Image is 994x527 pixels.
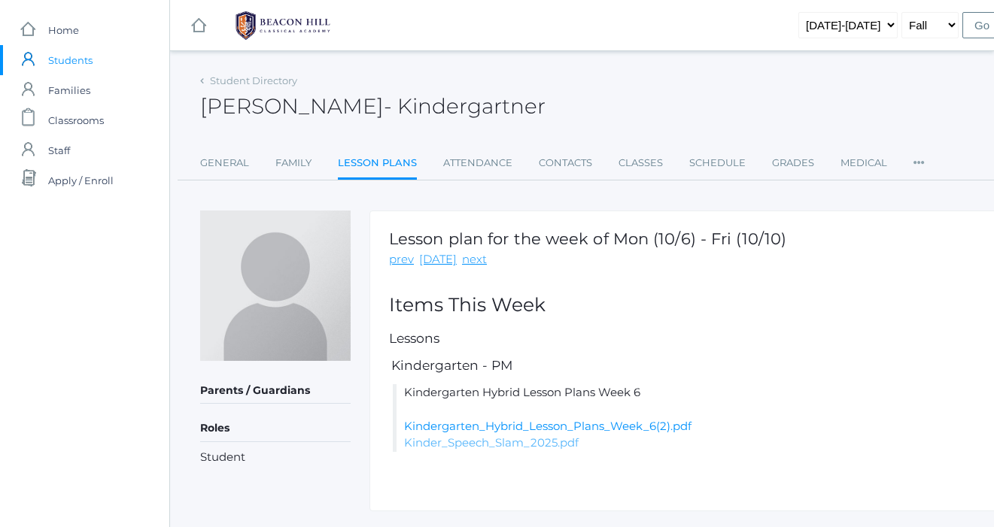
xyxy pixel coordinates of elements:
[200,378,351,404] h5: Parents / Guardians
[210,74,297,86] a: Student Directory
[275,148,312,178] a: Family
[619,148,663,178] a: Classes
[200,210,351,361] img: Teddy Dahlstrom
[200,148,249,178] a: General
[840,148,887,178] a: Medical
[443,148,512,178] a: Attendance
[48,75,90,105] span: Families
[389,251,414,268] a: prev
[772,148,814,178] a: Grades
[48,15,79,45] span: Home
[689,148,746,178] a: Schedule
[48,105,104,135] span: Classrooms
[389,230,786,247] h1: Lesson plan for the week of Mon (10/6) - Fri (10/10)
[200,416,351,441] h5: Roles
[48,165,114,195] span: Apply / Enroll
[226,7,339,44] img: 1_BHCALogos-05.png
[200,95,546,118] h2: [PERSON_NAME]
[404,419,692,433] a: Kindergarten_Hybrid_Lesson_Plans_Week_6(2).pdf
[48,45,93,75] span: Students
[404,435,579,450] a: Kinder_Speech_Slam_2025.pdf
[384,93,546,119] span: - Kindergartner
[539,148,592,178] a: Contacts
[200,449,351,466] li: Student
[48,135,70,165] span: Staff
[338,148,417,180] a: Lesson Plans
[419,251,457,268] a: [DATE]
[462,251,487,268] a: next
